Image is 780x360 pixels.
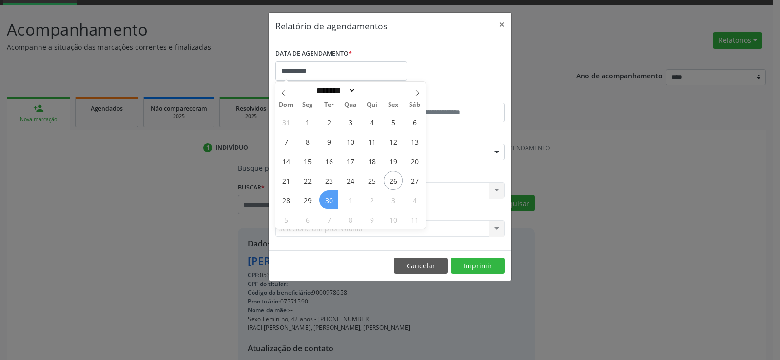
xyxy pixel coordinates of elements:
span: Outubro 1, 2025 [341,190,360,209]
span: Setembro 14, 2025 [276,152,295,171]
span: Outubro 10, 2025 [384,210,403,229]
select: Month [313,85,356,95]
span: Setembro 18, 2025 [362,152,381,171]
span: Setembro 6, 2025 [405,113,424,132]
span: Outubro 9, 2025 [362,210,381,229]
button: Close [492,13,511,37]
span: Setembro 29, 2025 [298,190,317,209]
span: Qua [340,102,361,108]
span: Seg [297,102,318,108]
span: Setembro 13, 2025 [405,132,424,151]
span: Dom [275,102,297,108]
span: Setembro 1, 2025 [298,113,317,132]
button: Imprimir [451,258,505,274]
span: Setembro 7, 2025 [276,132,295,151]
span: Setembro 19, 2025 [384,152,403,171]
span: Agosto 31, 2025 [276,113,295,132]
span: Setembro 5, 2025 [384,113,403,132]
span: Outubro 2, 2025 [362,190,381,209]
span: Setembro 22, 2025 [298,171,317,190]
span: Setembro 3, 2025 [341,113,360,132]
span: Outubro 8, 2025 [341,210,360,229]
span: Sáb [404,102,426,108]
span: Outubro 6, 2025 [298,210,317,229]
span: Setembro 27, 2025 [405,171,424,190]
span: Setembro 28, 2025 [276,190,295,209]
span: Sex [383,102,404,108]
span: Setembro 8, 2025 [298,132,317,151]
span: Outubro 11, 2025 [405,210,424,229]
span: Setembro 16, 2025 [319,152,338,171]
span: Outubro 4, 2025 [405,190,424,209]
span: Setembro 17, 2025 [341,152,360,171]
h5: Relatório de agendamentos [275,19,387,32]
span: Setembro 15, 2025 [298,152,317,171]
span: Outubro 3, 2025 [384,190,403,209]
span: Setembro 26, 2025 [384,171,403,190]
span: Outubro 5, 2025 [276,210,295,229]
label: DATA DE AGENDAMENTO [275,46,352,61]
span: Setembro 20, 2025 [405,152,424,171]
span: Setembro 23, 2025 [319,171,338,190]
span: Ter [318,102,340,108]
span: Setembro 4, 2025 [362,113,381,132]
span: Setembro 12, 2025 [384,132,403,151]
button: Cancelar [394,258,448,274]
span: Setembro 25, 2025 [362,171,381,190]
span: Setembro 2, 2025 [319,113,338,132]
span: Setembro 11, 2025 [362,132,381,151]
input: Year [356,85,388,95]
span: Outubro 7, 2025 [319,210,338,229]
span: Setembro 30, 2025 [319,190,338,209]
span: Setembro 10, 2025 [341,132,360,151]
span: Qui [361,102,383,108]
span: Setembro 21, 2025 [276,171,295,190]
label: ATÉ [392,88,505,103]
span: Setembro 9, 2025 [319,132,338,151]
span: Setembro 24, 2025 [341,171,360,190]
